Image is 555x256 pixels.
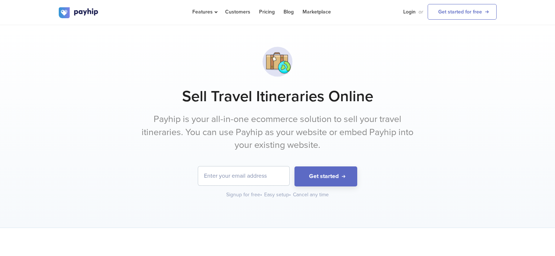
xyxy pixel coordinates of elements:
div: Cancel any time [293,191,329,198]
img: logo.svg [59,7,99,18]
a: Get started for free [428,4,497,20]
span: Features [192,9,216,15]
p: Payhip is your all-in-one ecommerce solution to sell your travel itineraries. You can use Payhip ... [141,113,415,152]
div: Signup for free [226,191,263,198]
span: • [289,192,291,198]
span: • [260,192,262,198]
div: Easy setup [264,191,292,198]
h1: Sell Travel Itineraries Online [59,87,497,106]
img: svg+xml;utf8,%3Csvg%20viewBox%3D%220%200%20100%20100%22%20xmlns%3D%22http%3A%2F%2Fwww.w3.org%2F20... [259,43,296,80]
input: Enter your email address [198,166,289,185]
button: Get started [294,166,357,186]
